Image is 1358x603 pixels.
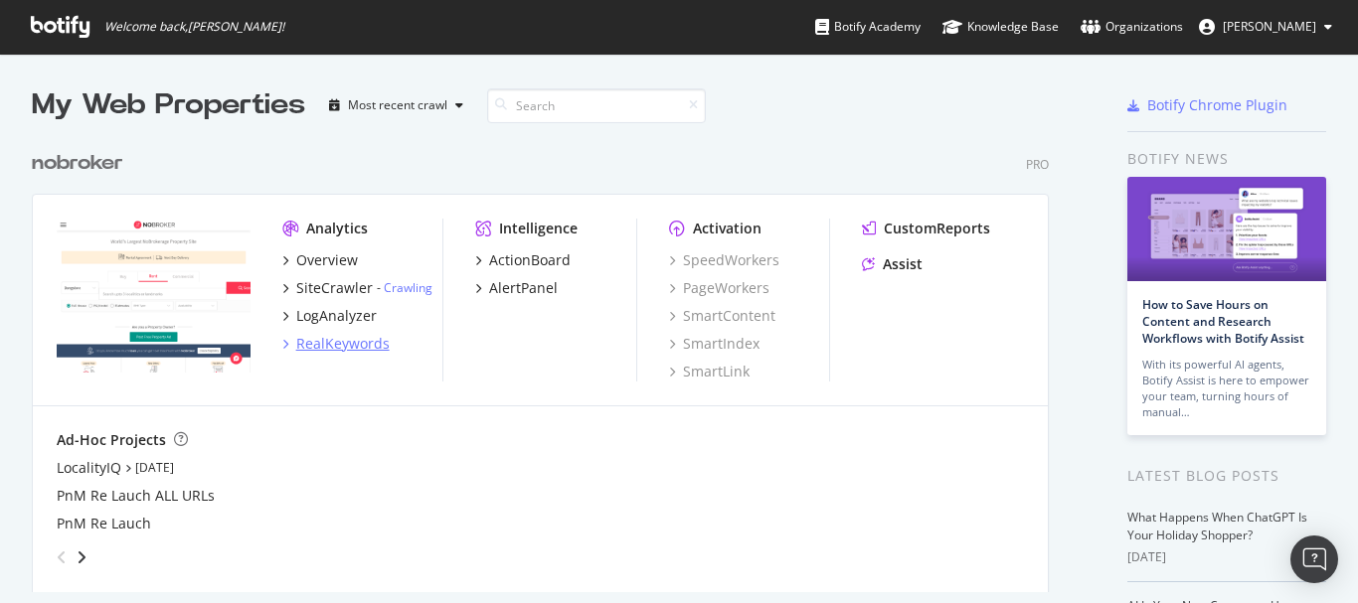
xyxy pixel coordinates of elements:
[296,306,377,326] div: LogAnalyzer
[862,219,990,238] a: CustomReports
[669,250,779,270] a: SpeedWorkers
[377,279,432,296] div: -
[32,125,1065,592] div: grid
[1127,465,1326,487] div: Latest Blog Posts
[1142,296,1304,347] a: How to Save Hours on Content and Research Workflows with Botify Assist
[1183,11,1348,43] button: [PERSON_NAME]
[1081,17,1183,37] div: Organizations
[1127,95,1287,115] a: Botify Chrome Plugin
[321,89,471,121] button: Most recent crawl
[883,254,923,274] div: Assist
[1127,548,1326,566] div: [DATE]
[348,99,447,111] div: Most recent crawl
[306,219,368,238] div: Analytics
[942,17,1059,37] div: Knowledge Base
[57,486,215,506] a: PnM Re Lauch ALL URLs
[282,278,432,298] a: SiteCrawler- Crawling
[669,334,760,354] a: SmartIndex
[1127,177,1326,281] img: How to Save Hours on Content and Research Workflows with Botify Assist
[815,17,921,37] div: Botify Academy
[489,278,558,298] div: AlertPanel
[57,458,121,478] a: LocalityIQ
[499,219,578,238] div: Intelligence
[489,250,571,270] div: ActionBoard
[75,547,88,567] div: angle-right
[296,250,358,270] div: Overview
[884,219,990,238] div: CustomReports
[57,514,151,533] a: PnM Re Lauch
[669,278,769,298] a: PageWorkers
[57,219,251,374] img: nobroker.com
[282,306,377,326] a: LogAnalyzer
[1147,95,1287,115] div: Botify Chrome Plugin
[862,254,923,274] a: Assist
[1127,509,1307,543] a: What Happens When ChatGPT Is Your Holiday Shopper?
[1290,535,1338,583] div: Open Intercom Messenger
[32,149,131,178] a: nobroker
[104,19,284,35] span: Welcome back, [PERSON_NAME] !
[669,306,775,326] a: SmartContent
[1142,357,1311,420] div: With its powerful AI agents, Botify Assist is here to empower your team, turning hours of manual…
[1026,156,1049,173] div: Pro
[32,149,123,178] div: nobroker
[49,541,75,573] div: angle-left
[57,430,166,450] div: Ad-Hoc Projects
[296,278,373,298] div: SiteCrawler
[282,250,358,270] a: Overview
[487,88,706,123] input: Search
[669,362,750,381] a: SmartLink
[475,278,558,298] a: AlertPanel
[282,334,390,354] a: RealKeywords
[384,279,432,296] a: Crawling
[135,459,174,476] a: [DATE]
[475,250,571,270] a: ActionBoard
[296,334,390,354] div: RealKeywords
[1223,18,1316,35] span: Rahul Sahani
[693,219,762,238] div: Activation
[1127,148,1326,170] div: Botify news
[32,85,305,125] div: My Web Properties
